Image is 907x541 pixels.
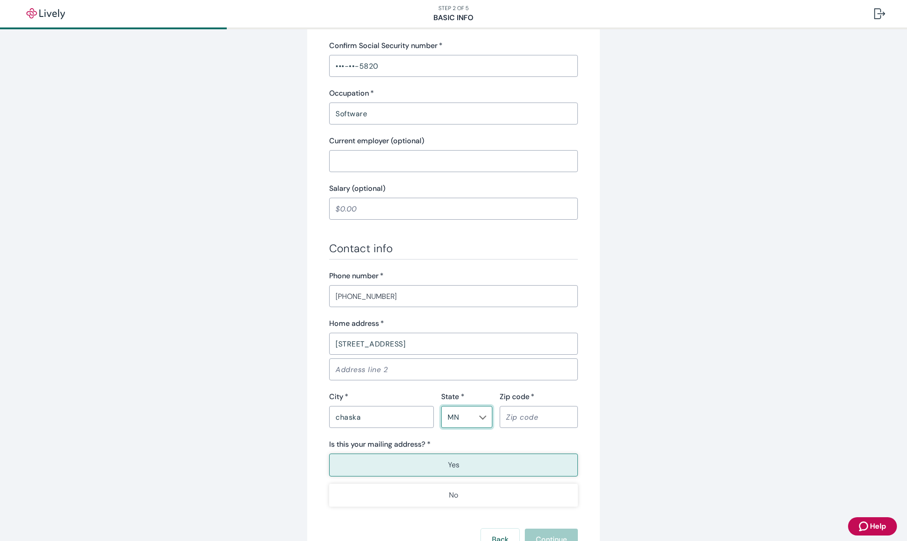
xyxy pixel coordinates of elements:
svg: Chevron icon [479,414,486,421]
input: ••• - •• - •••• [329,57,578,75]
label: Phone number [329,270,384,281]
input: (555) 555-5555 [329,287,578,305]
p: No [449,490,458,501]
label: Occupation [329,88,374,99]
label: Confirm Social Security number [329,40,443,51]
p: Yes [448,460,459,471]
label: Salary (optional) [329,183,385,194]
label: City [329,391,348,402]
h3: Contact info [329,242,578,255]
label: Home address [329,318,384,329]
input: Zip code [500,408,578,426]
input: Address line 2 [329,360,578,379]
input: $0.00 [329,200,578,218]
button: Open [478,413,487,422]
label: Is this your mailing address? * [329,439,431,450]
input: City [329,408,434,426]
img: Lively [20,8,71,19]
svg: Zendesk support icon [859,521,870,532]
label: Current employer (optional) [329,135,424,146]
button: Log out [867,3,892,25]
label: Zip code [500,391,534,402]
button: No [329,484,578,507]
label: State * [441,391,464,402]
input: Address line 1 [329,335,578,353]
span: Help [870,521,886,532]
button: Zendesk support iconHelp [848,517,897,536]
input: -- [444,411,475,423]
button: Yes [329,454,578,476]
